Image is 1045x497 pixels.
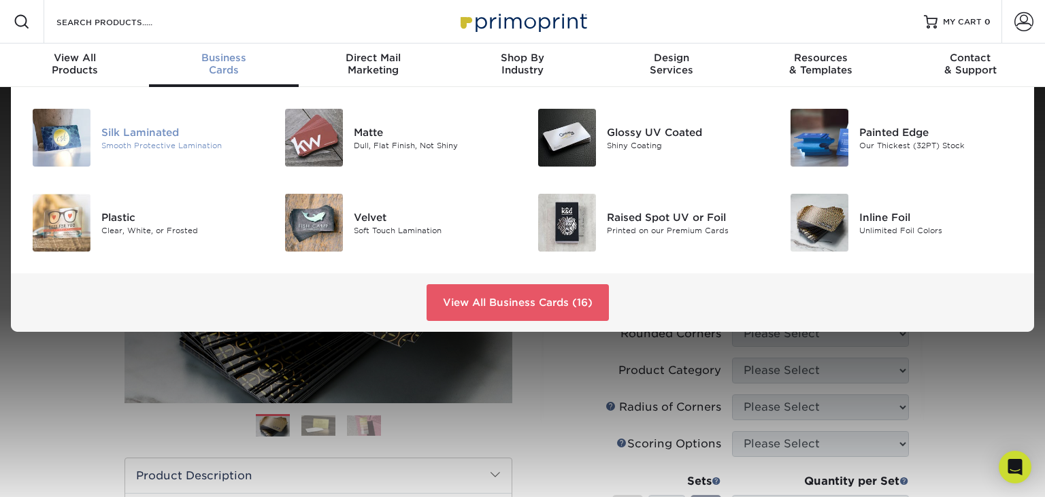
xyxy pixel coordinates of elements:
span: Direct Mail [299,52,448,64]
a: Direct MailMarketing [299,44,448,87]
a: Inline Foil Business Cards Inline Foil Unlimited Foil Colors [786,188,1018,257]
a: View All Business Cards (16) [427,284,609,321]
a: Resources& Templates [746,44,895,87]
div: Painted Edge [859,124,1018,139]
span: Design [597,52,746,64]
a: DesignServices [597,44,746,87]
img: Silk Laminated Business Cards [33,109,90,167]
a: Shop ByIndustry [448,44,597,87]
img: Matte Business Cards [285,109,343,167]
a: Painted Edge Business Cards Painted Edge Our Thickest (32PT) Stock [786,103,1018,172]
a: Plastic Business Cards Plastic Clear, White, or Frosted [27,188,260,257]
div: Open Intercom Messenger [999,451,1031,483]
span: MY CART [943,16,982,28]
a: Matte Business Cards Matte Dull, Flat Finish, Not Shiny [280,103,513,172]
span: Business [149,52,298,64]
div: Unlimited Foil Colors [859,224,1018,236]
div: Velvet [354,209,512,224]
div: Printed on our Premium Cards [607,224,765,236]
div: Matte [354,124,512,139]
a: Silk Laminated Business Cards Silk Laminated Smooth Protective Lamination [27,103,260,172]
a: Contact& Support [896,44,1045,87]
div: Smooth Protective Lamination [101,139,260,151]
span: Shop By [448,52,597,64]
div: Services [597,52,746,76]
div: Soft Touch Lamination [354,224,512,236]
div: Plastic [101,209,260,224]
input: SEARCH PRODUCTS..... [55,14,188,30]
div: Glossy UV Coated [607,124,765,139]
div: Clear, White, or Frosted [101,224,260,236]
div: & Templates [746,52,895,76]
img: Painted Edge Business Cards [791,109,848,167]
span: 0 [984,17,991,27]
div: Shiny Coating [607,139,765,151]
div: Silk Laminated [101,124,260,139]
img: Velvet Business Cards [285,194,343,252]
div: Inline Foil [859,209,1018,224]
a: Glossy UV Coated Business Cards Glossy UV Coated Shiny Coating [533,103,765,172]
img: Inline Foil Business Cards [791,194,848,252]
span: Resources [746,52,895,64]
div: & Support [896,52,1045,76]
div: Our Thickest (32PT) Stock [859,139,1018,151]
img: Plastic Business Cards [33,194,90,252]
span: Contact [896,52,1045,64]
img: Primoprint [454,7,591,36]
a: Raised Spot UV or Foil Business Cards Raised Spot UV or Foil Printed on our Premium Cards [533,188,765,257]
a: BusinessCards [149,44,298,87]
img: Glossy UV Coated Business Cards [538,109,596,167]
a: Velvet Business Cards Velvet Soft Touch Lamination [280,188,513,257]
div: Dull, Flat Finish, Not Shiny [354,139,512,151]
div: Industry [448,52,597,76]
div: Raised Spot UV or Foil [607,209,765,224]
img: Raised Spot UV or Foil Business Cards [538,194,596,252]
div: Cards [149,52,298,76]
div: Marketing [299,52,448,76]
